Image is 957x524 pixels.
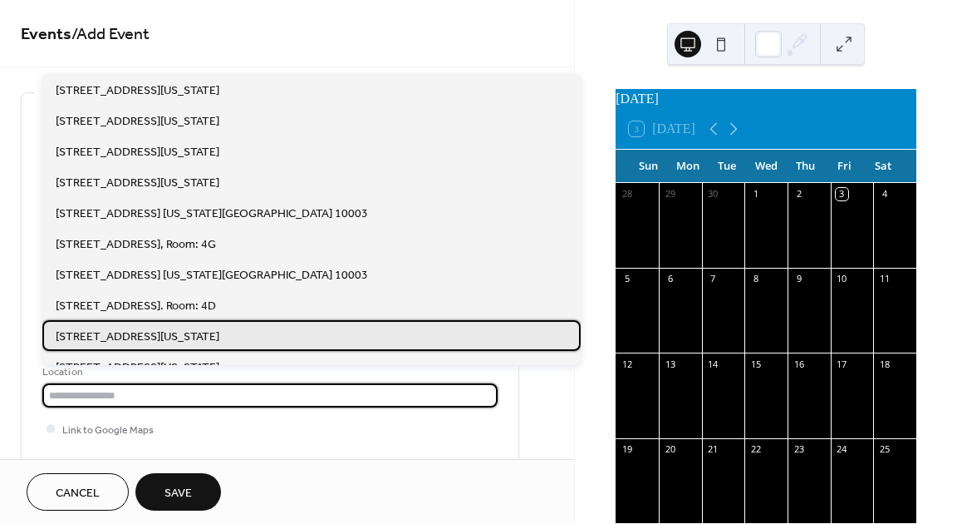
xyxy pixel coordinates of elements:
[749,443,762,456] div: 22
[664,443,676,456] div: 20
[71,18,150,51] span: / Add Event
[836,273,848,285] div: 10
[27,473,129,511] button: Cancel
[749,358,762,370] div: 15
[42,457,167,475] div: Event color
[629,150,668,183] div: Sun
[56,236,216,254] span: [STREET_ADDRESS], Room: 4G
[878,273,891,285] div: 11
[56,267,368,284] span: [STREET_ADDRESS] [US_STATE][GEOGRAPHIC_DATA] 10003
[707,443,719,456] div: 21
[786,150,825,183] div: Thu
[878,443,891,456] div: 25
[56,113,219,131] span: [STREET_ADDRESS][US_STATE]
[749,273,762,285] div: 8
[747,150,786,183] div: Wed
[878,358,891,370] div: 18
[836,443,848,456] div: 24
[793,443,805,456] div: 23
[62,422,154,439] span: Link to Google Maps
[864,150,903,183] div: Sat
[42,363,494,381] div: Location
[664,358,676,370] div: 13
[56,205,368,223] span: [STREET_ADDRESS] [US_STATE][GEOGRAPHIC_DATA] 10003
[135,473,221,511] button: Save
[793,188,805,200] div: 2
[707,188,719,200] div: 30
[749,188,762,200] div: 1
[56,359,219,377] span: [STREET_ADDRESS][US_STATE]
[621,273,633,285] div: 5
[56,298,216,315] span: [STREET_ADDRESS]. Room: 4D
[621,358,633,370] div: 12
[616,89,916,109] div: [DATE]
[664,273,676,285] div: 6
[793,358,805,370] div: 16
[621,443,633,456] div: 19
[825,150,864,183] div: Fri
[56,329,219,346] span: [STREET_ADDRESS][US_STATE]
[56,82,219,100] span: [STREET_ADDRESS][US_STATE]
[707,150,746,183] div: Tue
[668,150,707,183] div: Mon
[878,188,891,200] div: 4
[707,358,719,370] div: 14
[56,485,100,502] span: Cancel
[836,358,848,370] div: 17
[164,485,192,502] span: Save
[664,188,676,200] div: 29
[707,273,719,285] div: 7
[21,18,71,51] a: Events
[836,188,848,200] div: 3
[56,144,219,161] span: [STREET_ADDRESS][US_STATE]
[793,273,805,285] div: 9
[56,175,219,192] span: [STREET_ADDRESS][US_STATE]
[621,188,633,200] div: 28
